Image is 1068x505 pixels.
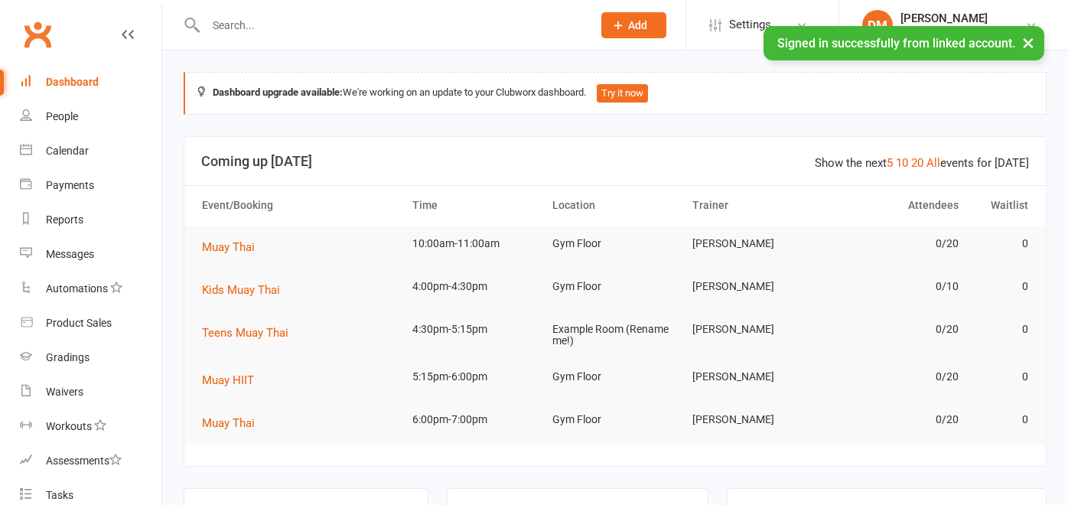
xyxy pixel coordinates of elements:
[545,269,685,305] td: Gym Floor
[685,359,825,395] td: [PERSON_NAME]
[195,186,405,225] th: Event/Booking
[825,311,965,347] td: 0/20
[20,340,161,375] a: Gradings
[46,213,83,226] div: Reports
[202,326,288,340] span: Teens Muay Thai
[685,186,825,225] th: Trainer
[405,269,545,305] td: 4:00pm-4:30pm
[202,414,265,432] button: Muay Thai
[405,186,545,225] th: Time
[46,145,89,157] div: Calendar
[46,386,83,398] div: Waivers
[46,248,94,260] div: Messages
[18,15,57,54] a: Clubworx
[46,351,90,363] div: Gradings
[20,375,161,409] a: Waivers
[965,186,1036,225] th: Waitlist
[545,226,685,262] td: Gym Floor
[685,402,825,438] td: [PERSON_NAME]
[20,168,161,203] a: Payments
[46,454,122,467] div: Assessments
[202,371,265,389] button: Muay HIIT
[201,154,1029,169] h3: Coming up [DATE]
[202,283,280,297] span: Kids Muay Thai
[20,134,161,168] a: Calendar
[20,409,161,444] a: Workouts
[900,11,1014,25] div: [PERSON_NAME]
[46,420,92,432] div: Workouts
[685,226,825,262] td: [PERSON_NAME]
[46,317,112,329] div: Product Sales
[601,12,666,38] button: Add
[685,269,825,305] td: [PERSON_NAME]
[597,84,648,103] button: Try it now
[777,36,1015,50] span: Signed in successfully from linked account.
[825,359,965,395] td: 0/20
[545,186,685,225] th: Location
[685,311,825,347] td: [PERSON_NAME]
[965,359,1036,395] td: 0
[202,324,299,342] button: Teens Muay Thai
[896,156,908,170] a: 10
[900,25,1014,39] div: DM Muay Thai & Fitness
[46,110,78,122] div: People
[20,203,161,237] a: Reports
[46,282,108,295] div: Automations
[202,416,255,430] span: Muay Thai
[405,359,545,395] td: 5:15pm-6:00pm
[405,226,545,262] td: 10:00am-11:00am
[20,237,161,272] a: Messages
[46,76,99,88] div: Dashboard
[545,402,685,438] td: Gym Floor
[213,86,343,98] strong: Dashboard upgrade available:
[545,359,685,395] td: Gym Floor
[202,373,254,387] span: Muay HIIT
[405,311,545,347] td: 4:30pm-5:15pm
[825,402,965,438] td: 0/20
[405,402,545,438] td: 6:00pm-7:00pm
[1014,26,1042,59] button: ×
[815,154,1029,172] div: Show the next events for [DATE]
[825,226,965,262] td: 0/20
[825,186,965,225] th: Attendees
[202,238,265,256] button: Muay Thai
[202,240,255,254] span: Muay Thai
[965,226,1036,262] td: 0
[20,306,161,340] a: Product Sales
[965,311,1036,347] td: 0
[825,269,965,305] td: 0/10
[20,99,161,134] a: People
[202,281,291,299] button: Kids Muay Thai
[545,311,685,360] td: Example Room (Rename me!)
[729,8,771,42] span: Settings
[628,19,647,31] span: Add
[965,402,1036,438] td: 0
[46,179,94,191] div: Payments
[965,269,1036,305] td: 0
[20,65,161,99] a: Dashboard
[862,10,893,41] div: DM
[926,156,940,170] a: All
[184,72,1047,115] div: We're working on an update to your Clubworx dashboard.
[887,156,893,170] a: 5
[201,15,581,36] input: Search...
[20,444,161,478] a: Assessments
[20,272,161,306] a: Automations
[46,489,73,501] div: Tasks
[911,156,923,170] a: 20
